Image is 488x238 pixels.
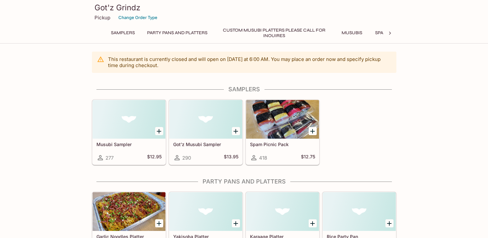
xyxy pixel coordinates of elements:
[246,100,319,139] div: Spam Picnic Pack
[169,100,242,139] div: Got’z Musubi Sampler
[323,192,396,231] div: Rice Party Pan
[95,15,110,21] p: Pickup
[173,142,238,147] h5: Got’z Musubi Sampler
[92,86,396,93] h4: Samplers
[115,13,160,23] button: Change Order Type
[92,178,396,185] h4: Party Pans and Platters
[337,28,366,37] button: Musubis
[155,219,163,227] button: Add Garlic Noodles Platter
[232,127,240,135] button: Add Got’z Musubi Sampler
[246,100,319,165] a: Spam Picnic Pack418$12.75
[182,155,191,161] span: 290
[96,142,162,147] h5: Musubi Sampler
[301,154,315,162] h5: $12.75
[224,154,238,162] h5: $13.95
[372,28,413,37] button: Spam Musubis
[93,100,165,139] div: Musubi Sampler
[147,154,162,162] h5: $12.95
[155,127,163,135] button: Add Musubi Sampler
[169,100,243,165] a: Got’z Musubi Sampler290$13.95
[259,155,267,161] span: 418
[309,219,317,227] button: Add Karaage Platter
[216,28,332,37] button: Custom Musubi Platters PLEASE CALL FOR INQUIRES
[92,100,166,165] a: Musubi Sampler277$12.95
[107,28,138,37] button: Samplers
[105,155,114,161] span: 277
[108,56,391,68] p: This restaurant is currently closed and will open on [DATE] at 6:00 AM . You may place an order n...
[95,3,394,13] h3: Got'z Grindz
[246,192,319,231] div: Karaage Platter
[309,127,317,135] button: Add Spam Picnic Pack
[250,142,315,147] h5: Spam Picnic Pack
[144,28,211,37] button: Party Pans and Platters
[169,192,242,231] div: Yakisoba Platter
[385,219,393,227] button: Add Rice Party Pan
[93,192,165,231] div: Garlic Noodles Platter
[232,219,240,227] button: Add Yakisoba Platter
